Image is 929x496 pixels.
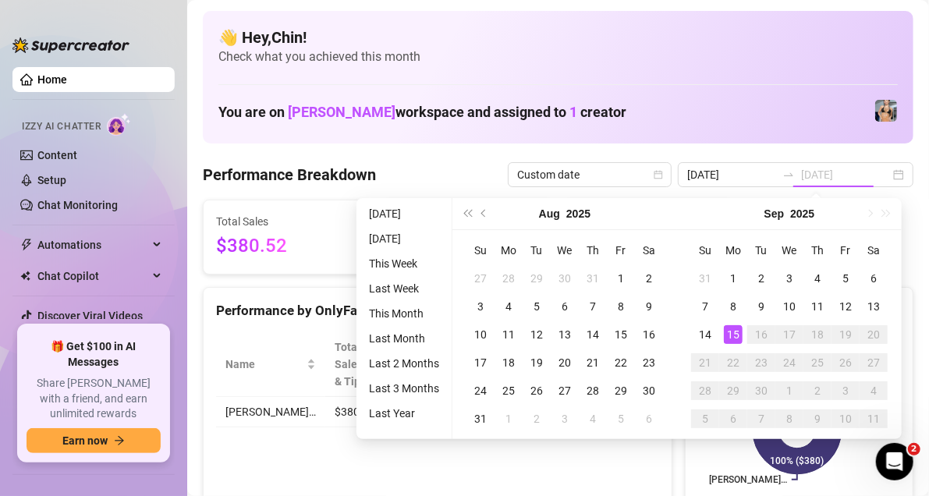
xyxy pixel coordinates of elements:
td: 2025-09-04 [803,264,831,292]
div: 25 [499,381,518,400]
th: Tu [747,236,775,264]
div: 12 [836,297,855,316]
td: 2025-08-14 [579,321,607,349]
td: 2025-09-15 [719,321,747,349]
div: 10 [471,325,490,344]
li: Last Week [363,279,445,298]
li: This Week [363,254,445,273]
div: 19 [836,325,855,344]
td: [PERSON_NAME]… [216,397,325,427]
div: 20 [555,353,574,372]
td: 2025-08-31 [691,264,719,292]
div: 31 [696,269,714,288]
td: 2025-10-05 [691,405,719,433]
th: Name [216,332,325,397]
div: 27 [555,381,574,400]
td: 2025-07-31 [579,264,607,292]
iframe: Intercom live chat [876,443,913,480]
text: [PERSON_NAME]… [709,474,787,485]
td: 2025-07-29 [523,264,551,292]
td: 2025-08-21 [579,349,607,377]
h1: You are on workspace and assigned to creator [218,104,626,121]
div: 10 [836,409,855,428]
div: 20 [864,325,883,344]
li: Last Month [363,329,445,348]
div: 11 [864,409,883,428]
div: 17 [780,325,799,344]
span: Earn now [62,434,108,447]
td: 2025-08-20 [551,349,579,377]
td: 2025-08-17 [466,349,495,377]
td: 2025-08-09 [635,292,663,321]
span: 1 [569,104,577,120]
img: Veronica [875,100,897,122]
td: 2025-09-16 [747,321,775,349]
span: arrow-right [114,435,125,446]
td: 2025-09-01 [719,264,747,292]
div: 8 [612,297,630,316]
div: 4 [864,381,883,400]
span: Total Sales [216,213,358,230]
td: 2025-08-30 [635,377,663,405]
td: 2025-08-10 [466,321,495,349]
th: Tu [523,236,551,264]
div: 11 [499,325,518,344]
div: 27 [864,353,883,372]
span: calendar [654,170,663,179]
div: 4 [499,297,518,316]
td: 2025-10-04 [860,377,888,405]
div: 29 [612,381,630,400]
td: 2025-08-06 [551,292,579,321]
span: Custom date [517,163,662,186]
span: Chat Copilot [37,264,148,289]
td: 2025-10-09 [803,405,831,433]
a: Discover Viral Videos [37,310,143,322]
div: 5 [527,297,546,316]
h4: 👋 Hey, Chin ! [218,27,898,48]
div: 28 [583,381,602,400]
div: 22 [612,353,630,372]
button: Choose a year [566,198,590,229]
div: 10 [780,297,799,316]
span: swap-right [782,168,795,181]
div: 5 [612,409,630,428]
img: Chat Copilot [20,271,30,282]
div: 8 [724,297,743,316]
button: Choose a month [764,198,785,229]
div: 31 [471,409,490,428]
div: 17 [471,353,490,372]
div: 9 [752,297,771,316]
div: 6 [555,297,574,316]
div: 2 [808,381,827,400]
td: 2025-08-19 [523,349,551,377]
td: 2025-09-17 [775,321,803,349]
div: 13 [864,297,883,316]
td: 2025-09-02 [747,264,775,292]
td: 2025-08-07 [579,292,607,321]
span: Name [225,356,303,373]
td: 2025-08-25 [495,377,523,405]
span: Izzy AI Chatter [22,119,101,134]
div: Performance by OnlyFans Creator [216,300,659,321]
td: 2025-09-08 [719,292,747,321]
td: 2025-09-01 [495,405,523,433]
td: 2025-09-04 [579,405,607,433]
td: 2025-08-13 [551,321,579,349]
td: 2025-09-28 [691,377,719,405]
div: 24 [780,353,799,372]
a: Chat Monitoring [37,199,118,211]
td: 2025-07-30 [551,264,579,292]
button: Last year (Control + left) [459,198,476,229]
div: 7 [752,409,771,428]
div: 9 [640,297,658,316]
td: 2025-07-28 [495,264,523,292]
td: 2025-10-10 [831,405,860,433]
div: 3 [471,297,490,316]
th: Mo [719,236,747,264]
li: This Month [363,304,445,323]
div: 29 [527,269,546,288]
div: 31 [583,269,602,288]
span: [PERSON_NAME] [288,104,395,120]
span: to [782,168,795,181]
td: 2025-09-27 [860,349,888,377]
